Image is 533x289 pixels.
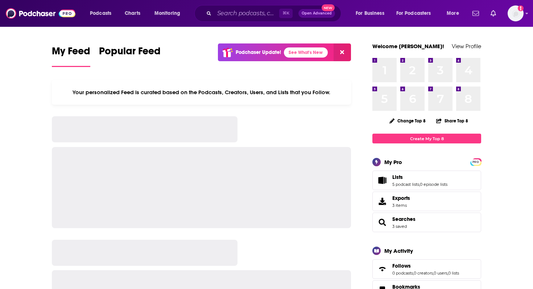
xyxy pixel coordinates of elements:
[384,159,402,166] div: My Pro
[125,8,140,18] span: Charts
[447,271,448,276] span: ,
[372,213,481,232] span: Searches
[154,8,180,18] span: Monitoring
[356,8,384,18] span: For Business
[85,8,121,19] button: open menu
[442,8,468,19] button: open menu
[99,45,161,62] span: Popular Feed
[6,7,75,20] img: Podchaser - Follow, Share and Rate Podcasts
[298,9,335,18] button: Open AdvancedNew
[471,159,480,164] a: PRO
[385,116,430,125] button: Change Top 8
[52,45,90,67] a: My Feed
[52,45,90,62] span: My Feed
[120,8,145,19] a: Charts
[351,8,393,19] button: open menu
[434,271,447,276] a: 0 users
[372,171,481,190] span: Lists
[99,45,161,67] a: Popular Feed
[392,195,410,201] span: Exports
[419,182,420,187] span: ,
[375,264,389,274] a: Follows
[433,271,434,276] span: ,
[452,43,481,50] a: View Profile
[396,8,431,18] span: For Podcasters
[372,43,444,50] a: Welcome [PERSON_NAME]!
[384,247,413,254] div: My Activity
[392,174,447,180] a: Lists
[392,174,403,180] span: Lists
[52,80,351,105] div: Your personalized Feed is curated based on the Podcasts, Creators, Users, and Lists that you Follow.
[392,216,416,222] a: Searches
[279,9,293,18] span: ⌘ K
[420,182,447,187] a: 0 episode lists
[508,5,524,21] img: User Profile
[508,5,524,21] button: Show profile menu
[392,203,410,208] span: 3 items
[470,7,482,20] a: Show notifications dropdown
[375,217,389,227] a: Searches
[508,5,524,21] span: Logged in as roneledotsonRAD
[90,8,111,18] span: Podcasts
[392,224,407,229] a: 3 saved
[392,8,442,19] button: open menu
[518,5,524,11] svg: Add a profile image
[372,259,481,279] span: Follows
[375,175,389,185] a: Lists
[284,47,328,58] a: See What's New
[375,196,389,206] span: Exports
[392,271,413,276] a: 0 podcasts
[447,8,459,18] span: More
[149,8,190,19] button: open menu
[214,8,279,19] input: Search podcasts, credits, & more...
[414,271,433,276] a: 0 creators
[302,12,332,15] span: Open Advanced
[392,182,419,187] a: 5 podcast lists
[413,271,414,276] span: ,
[488,7,499,20] a: Show notifications dropdown
[372,134,481,143] a: Create My Top 8
[201,5,348,22] div: Search podcasts, credits, & more...
[392,263,459,269] a: Follows
[322,4,335,11] span: New
[236,49,281,55] p: Podchaser Update!
[471,159,480,165] span: PRO
[392,263,411,269] span: Follows
[436,114,468,128] button: Share Top 8
[372,192,481,211] a: Exports
[448,271,459,276] a: 0 lists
